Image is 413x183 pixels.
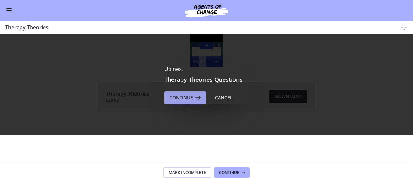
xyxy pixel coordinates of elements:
[169,170,206,175] span: Mark Incomplete
[169,94,193,102] span: Continue
[163,167,211,178] button: Mark Incomplete
[164,65,249,73] p: Up next
[200,7,213,15] button: Play Video: cbe5iu9t4o1cl02sighg.mp4
[219,170,239,175] span: Continue
[202,22,207,32] div: Playbar
[5,23,387,31] h3: Therapy Theories
[168,3,245,18] img: Agents of Change
[164,91,206,104] button: Continue
[5,6,13,14] button: Enable menu
[210,91,238,104] button: Cancel
[210,22,223,32] button: Show more buttons
[214,167,250,178] button: Continue
[164,76,249,83] h3: Therapy Theories Questions
[215,94,232,102] div: Cancel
